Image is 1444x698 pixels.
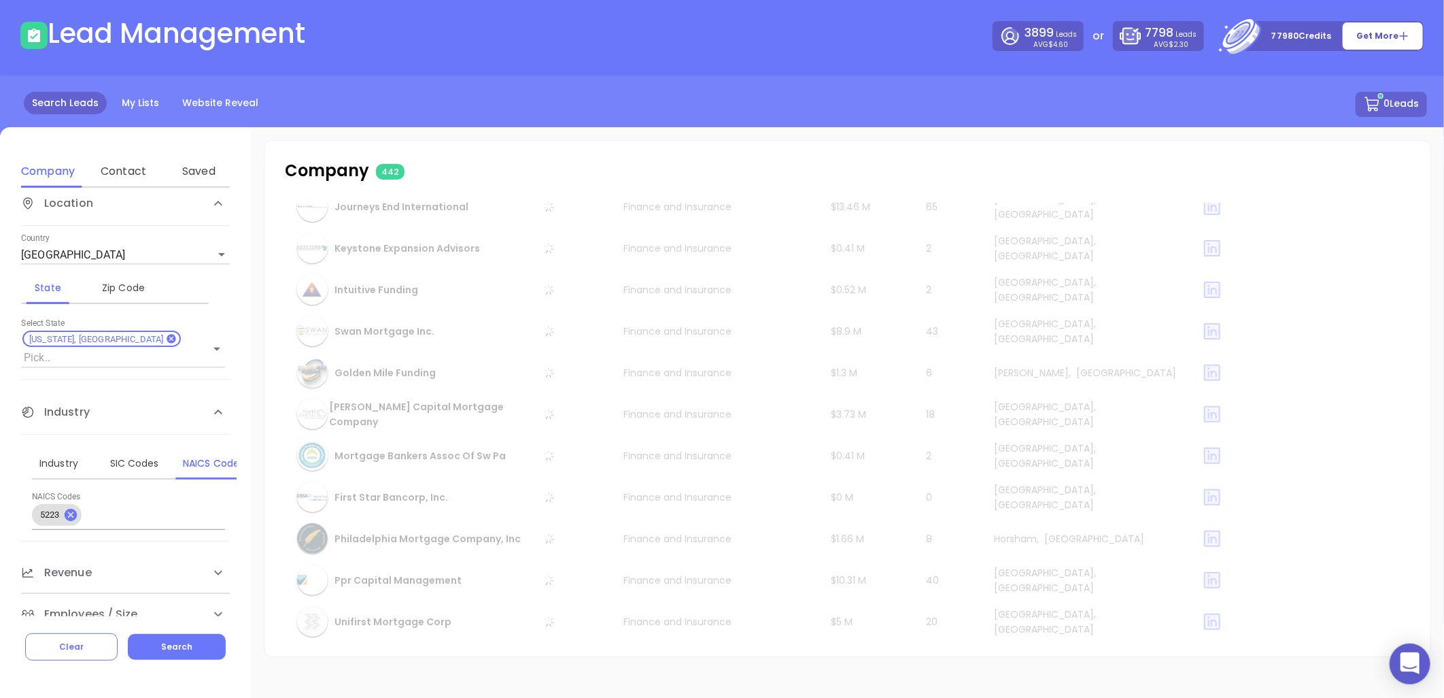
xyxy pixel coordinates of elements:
[1356,92,1427,117] button: 0Leads
[174,92,267,114] a: Website Reveal
[21,594,230,635] div: Employees / Size
[1093,28,1104,44] p: or
[22,331,181,347] div: [US_STATE], [GEOGRAPHIC_DATA]
[59,641,84,652] span: Clear
[21,320,65,328] label: Select State
[21,195,93,212] span: Location
[1169,39,1188,50] span: $2.30
[97,280,150,296] div: Zip Code
[21,606,138,622] span: Employees / Size
[1025,24,1054,41] span: 3899
[1033,41,1068,48] p: AVG
[114,92,167,114] a: My Lists
[21,552,230,593] div: Revenue
[21,565,92,581] span: Revenue
[97,163,150,180] div: Contact
[32,455,86,471] div: Industry
[24,333,169,346] span: [US_STATE], [GEOGRAPHIC_DATA]
[1145,24,1197,41] p: Leads
[1048,39,1068,50] span: $4.60
[21,348,187,367] input: Pick..
[21,182,230,226] div: Location
[1271,29,1332,43] p: 77980 Credits
[32,493,80,501] label: NAICS Codes
[21,163,75,180] div: Company
[161,641,192,652] span: Search
[172,163,226,180] div: Saved
[376,164,405,180] span: 442
[21,280,75,296] div: State
[285,159,636,183] p: Company
[25,633,118,661] button: Clear
[21,235,50,243] label: Country
[21,390,230,435] div: Industry
[21,244,230,266] div: [GEOGRAPHIC_DATA]
[1145,24,1173,41] span: 7798
[1342,22,1424,50] button: Get More
[32,508,67,522] span: 5223
[1154,41,1188,48] p: AVG
[32,504,82,526] div: 5223
[21,404,90,420] span: Industry
[128,634,226,660] button: Search
[1025,24,1077,41] p: Leads
[24,92,107,114] a: Search Leads
[183,455,237,471] div: NAICS Codes
[48,17,305,50] h1: Lead Management
[207,339,226,359] button: Open
[107,455,161,471] div: SIC Codes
